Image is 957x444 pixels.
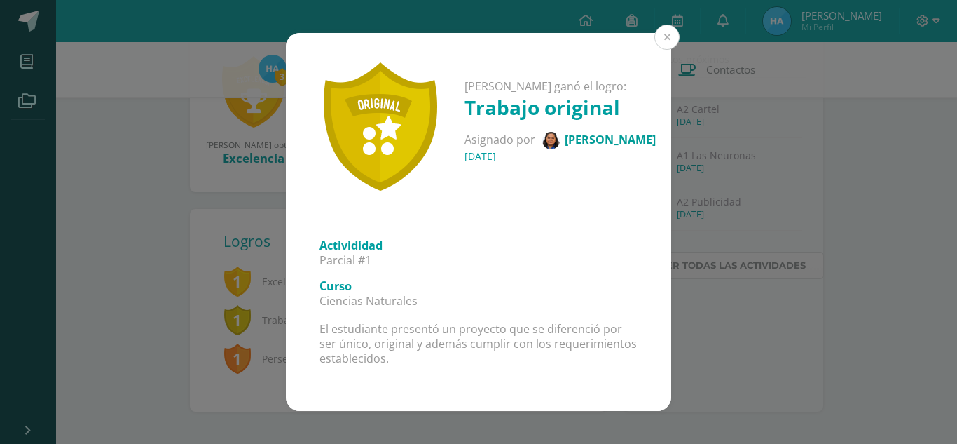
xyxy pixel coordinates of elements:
[464,149,656,163] h4: [DATE]
[319,322,638,365] p: El estudiante presentó un proyecto que se diferenció por ser único, original y además cumplir con...
[464,79,656,94] p: [PERSON_NAME] ganó el logro:
[319,253,638,268] p: Parcial #1
[319,278,638,294] h3: Curso
[565,132,656,147] span: [PERSON_NAME]
[319,294,638,309] p: Ciencias Naturales
[319,238,638,253] h3: Activididad
[654,25,680,50] button: Close (Esc)
[464,132,656,149] p: Asignado por
[464,94,656,121] h1: Trabajo original
[542,132,560,149] img: 97f77efde2c200c91e6320ff2399847e.png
